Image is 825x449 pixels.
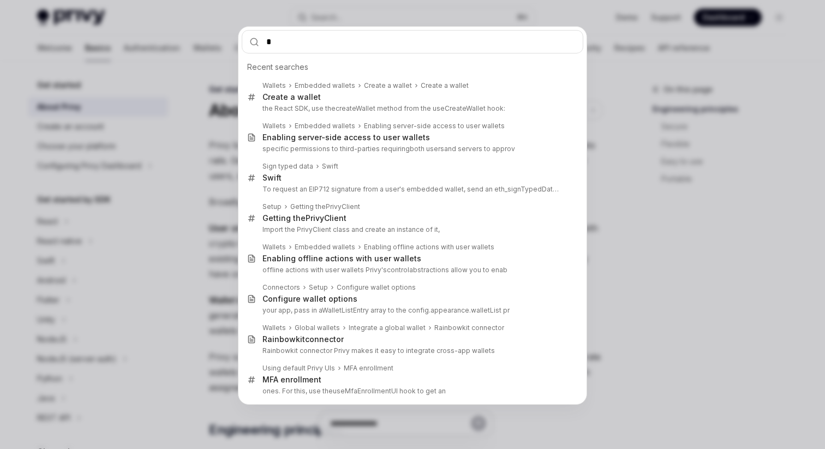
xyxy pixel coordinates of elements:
b: PrivyClient [306,213,346,223]
div: Rainbowkit connector [434,324,504,332]
p: specific permissions to third-parties requiring and servers to approv [262,145,560,153]
div: Global wallets [295,324,340,332]
div: Connectors [262,283,300,292]
div: Embedded wallets [295,81,355,90]
p: Rainbowkit connector Privy makes it easy to integrate cross-app wallets [262,346,560,355]
p: ones. For this, use the UI hook to get an [262,387,560,396]
b: both users [410,145,444,153]
b: useMfaEnrollment [333,387,391,395]
p: your app, pass in a Entry array to the config.appearance.walletList pr [262,306,560,315]
div: Swift [322,162,338,171]
b: PrivyClient [326,202,360,211]
div: Create a wallet [262,92,321,102]
div: Configure wallet options [262,294,357,304]
div: Create a wallet [421,81,469,90]
div: Enabling server-side access to user wallets [262,133,430,142]
div: Embedded wallets [295,243,355,252]
p: To request an EIP712 signature from a user's embedded wallet, send an eth_signTypedData_v4 JSON- [262,185,560,194]
div: Wallets [262,324,286,332]
div: Enabling offline actions with user wallets [262,254,421,264]
div: Sign typed data [262,162,313,171]
p: the React SDK, use the llet method from the useCreateWallet hook: [262,104,560,113]
div: Swift [262,173,282,183]
div: Getting the [290,202,360,211]
b: Rainbowkit [262,334,305,344]
div: Integrate a global wallet [349,324,426,332]
div: Setup [262,202,282,211]
div: Using default Privy UIs [262,364,335,373]
div: MFA enrollment [262,375,321,385]
b: WalletList [322,306,353,314]
div: Create a wallet [364,81,412,90]
div: Configure wallet options [337,283,416,292]
p: offline actions with user wallets Privy's abstractions allow you to enab [262,266,560,274]
div: Setup [309,283,328,292]
div: Embedded wallets [295,122,355,130]
div: Enabling server-side access to user wallets [364,122,505,130]
div: Wallets [262,81,286,90]
div: Wallets [262,122,286,130]
b: createWa [336,104,366,112]
div: MFA enrollment [344,364,393,373]
span: Recent searches [247,62,308,73]
div: Wallets [262,243,286,252]
div: Getting the [262,213,346,223]
b: control [387,266,409,274]
div: connector [262,334,344,344]
p: Import the PrivyClient class and create an instance of it, [262,225,560,234]
div: Enabling offline actions with user wallets [364,243,494,252]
